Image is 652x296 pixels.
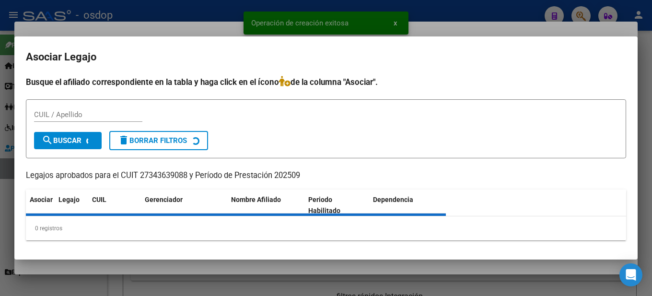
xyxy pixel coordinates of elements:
p: Legajos aprobados para el CUIT 27343639088 y Período de Prestación 202509 [26,170,626,182]
div: 0 registros [26,216,626,240]
datatable-header-cell: Dependencia [369,189,446,221]
span: Borrar Filtros [118,136,187,145]
mat-icon: delete [118,134,129,146]
button: Buscar [34,132,102,149]
span: Asociar [30,196,53,203]
datatable-header-cell: Gerenciador [141,189,227,221]
datatable-header-cell: Periodo Habilitado [304,189,369,221]
span: Dependencia [373,196,413,203]
datatable-header-cell: Asociar [26,189,55,221]
div: Open Intercom Messenger [619,263,642,286]
h4: Busque el afiliado correspondiente en la tabla y haga click en el ícono de la columna "Asociar". [26,76,626,88]
datatable-header-cell: Nombre Afiliado [227,189,304,221]
span: Nombre Afiliado [231,196,281,203]
datatable-header-cell: CUIL [88,189,141,221]
span: CUIL [92,196,106,203]
mat-icon: search [42,134,53,146]
span: Legajo [58,196,80,203]
span: Buscar [42,136,81,145]
span: Periodo Habilitado [308,196,340,214]
h2: Asociar Legajo [26,48,626,66]
datatable-header-cell: Legajo [55,189,88,221]
span: Gerenciador [145,196,183,203]
button: Borrar Filtros [109,131,208,150]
